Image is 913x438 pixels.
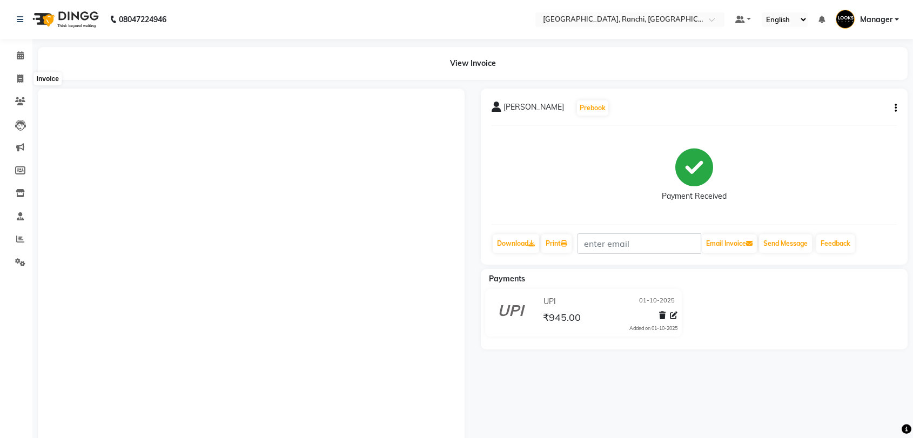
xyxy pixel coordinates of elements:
[541,234,572,253] a: Print
[34,72,62,85] div: Invoice
[639,296,675,307] span: 01-10-2025
[543,311,581,326] span: ₹945.00
[493,234,539,253] a: Download
[629,325,677,332] div: Added on 01-10-2025
[489,274,525,284] span: Payments
[119,4,166,35] b: 08047224946
[504,102,564,117] span: [PERSON_NAME]
[702,234,757,253] button: Email Invoice
[860,14,892,25] span: Manager
[543,296,556,307] span: UPI
[662,191,727,202] div: Payment Received
[577,100,608,116] button: Prebook
[577,233,701,254] input: enter email
[38,47,908,80] div: View Invoice
[28,4,102,35] img: logo
[759,234,812,253] button: Send Message
[816,234,855,253] a: Feedback
[836,10,855,29] img: Manager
